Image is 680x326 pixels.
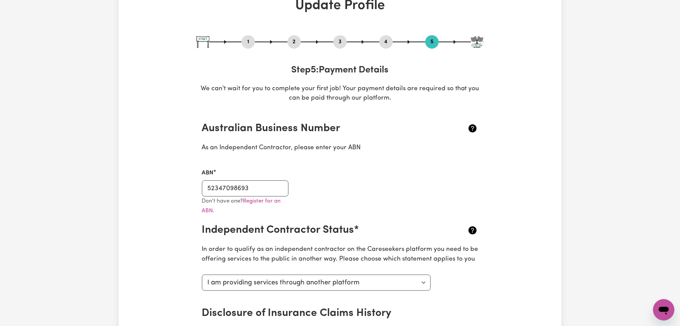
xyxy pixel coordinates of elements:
[202,198,281,214] a: Register for an ABN.
[202,245,478,264] p: In order to qualify as an independent contractor on the Careseekers platform you need to be offer...
[333,38,347,46] button: Go to step 3
[197,84,484,104] p: We can't wait for you to complete your first job! Your payment details are required so that you c...
[202,180,289,197] input: e.g. 51 824 753 556
[242,38,255,46] button: Go to step 1
[202,198,281,214] small: Don't have one?
[653,299,675,321] iframe: Button to launch messaging window
[287,38,301,46] button: Go to step 2
[197,65,484,76] h3: Step 5 : Payment Details
[202,169,214,177] label: ABN
[202,143,478,153] p: As an Independent Contractor, please enter your ABN
[202,224,432,236] h2: Independent Contractor Status*
[202,307,432,320] h2: Disclosure of Insurance Claims History
[425,38,439,46] button: Go to step 5
[202,122,432,135] h2: Australian Business Number
[379,38,393,46] button: Go to step 4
